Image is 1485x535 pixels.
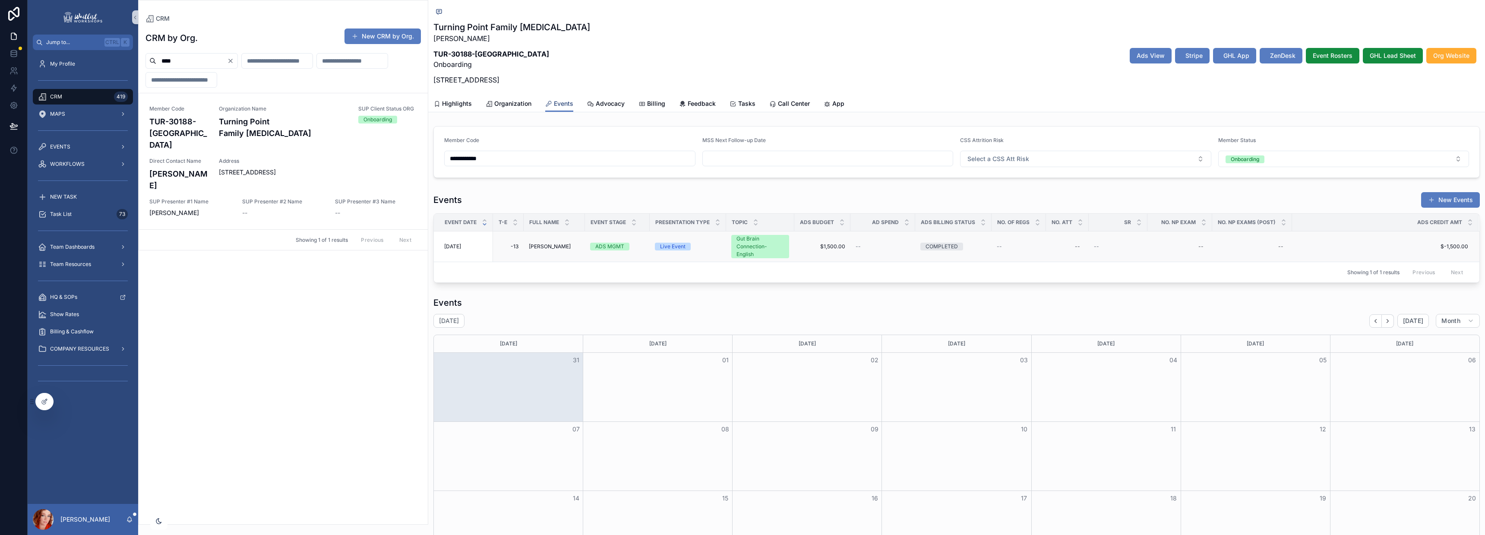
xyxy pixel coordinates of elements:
[242,209,247,217] span: --
[498,243,518,250] a: -13
[869,355,880,365] button: 02
[702,137,766,143] span: MSS Next Follow-up Date
[444,243,461,250] span: [DATE]
[50,60,75,67] span: My Profile
[731,235,789,258] a: Gut Brain Connection-English
[832,99,844,108] span: App
[799,243,845,250] a: $1,500.00
[433,33,590,44] p: [PERSON_NAME]
[335,198,417,205] span: SUP Presenter #3 Name
[433,75,590,85] p: [STREET_ADDRESS]
[433,50,549,58] strong: TUR-30188-[GEOGRAPHIC_DATA]
[1217,240,1287,253] a: --
[1130,48,1172,63] button: Ads View
[591,219,626,226] span: Event Stage
[1161,219,1196,226] span: No. NP Exam
[1218,151,1469,167] button: Select Button
[1185,51,1203,60] span: Stripe
[1397,314,1429,328] button: [DATE]
[869,493,880,503] button: 16
[1421,192,1480,208] button: New Events
[149,168,209,191] h4: [PERSON_NAME]
[439,317,459,325] h2: [DATE]
[967,155,1029,163] span: Select a CSS Att Risk
[720,424,730,434] button: 08
[529,243,571,250] span: [PERSON_NAME]
[499,219,507,226] span: T-E
[442,99,472,108] span: Highlights
[50,143,70,150] span: EVENTS
[50,111,65,117] span: MAPS
[33,289,133,305] a: HQ & SOPs
[33,89,133,104] a: CRM419
[33,324,133,339] a: Billing & Cashflow
[734,335,880,352] div: [DATE]
[1318,424,1328,434] button: 12
[433,194,462,206] h1: Events
[571,493,581,503] button: 14
[736,235,784,258] div: Gut Brain Connection-English
[344,28,421,44] button: New CRM by Org.
[1168,424,1179,434] button: 11
[433,21,590,33] h1: Turning Point Family [MEDICAL_DATA]
[242,198,325,205] span: SUP Presenter #2 Name
[1168,493,1179,503] button: 18
[104,38,120,47] span: Ctrl
[1218,219,1276,226] span: No. NP Exams (Post)
[227,57,237,64] button: Clear
[50,311,79,318] span: Show Rates
[149,116,209,151] h4: TUR-30188-[GEOGRAPHIC_DATA]
[1313,51,1352,60] span: Event Rosters
[1426,48,1476,63] button: Org Website
[856,243,910,250] a: --
[1436,314,1480,328] button: Month
[50,211,72,218] span: Task List
[1019,355,1029,365] button: 03
[1198,243,1204,250] div: --
[571,424,581,434] button: 07
[769,96,810,113] a: Call Center
[28,50,138,399] div: scrollable content
[679,96,716,113] a: Feedback
[571,355,581,365] button: 31
[486,96,531,113] a: Organization
[1213,48,1256,63] button: GHL App
[1278,243,1283,250] div: --
[149,209,232,217] span: [PERSON_NAME]
[1433,51,1469,60] span: Org Website
[60,515,110,524] p: [PERSON_NAME]
[219,168,417,177] span: [STREET_ADDRESS]
[1052,219,1072,226] span: No. Att
[46,39,101,46] span: Jump to...
[335,209,340,217] span: --
[33,239,133,255] a: Team Dashboards
[50,345,109,352] span: COMPANY RESOURCES
[33,341,133,357] a: COMPANY RESOURCES
[62,10,104,24] img: App logo
[1019,493,1029,503] button: 17
[647,99,665,108] span: Billing
[1168,355,1179,365] button: 04
[122,39,129,46] span: K
[960,151,1211,167] button: Select Button
[1467,493,1477,503] button: 20
[435,335,581,352] div: [DATE]
[433,49,590,70] p: Onboarding
[590,243,645,250] a: ADS MGMT
[149,158,209,165] span: Direct Contact Name
[145,32,198,44] h1: CRM by Org.
[1382,314,1394,328] button: Next
[1019,424,1029,434] button: 10
[688,99,716,108] span: Feedback
[1218,137,1256,143] span: Member Status
[363,116,392,123] div: Onboarding
[596,99,625,108] span: Advocacy
[33,256,133,272] a: Team Resources
[33,106,133,122] a: MAPS
[494,99,531,108] span: Organization
[856,243,861,250] span: --
[554,99,573,108] span: Events
[1223,51,1249,60] span: GHL App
